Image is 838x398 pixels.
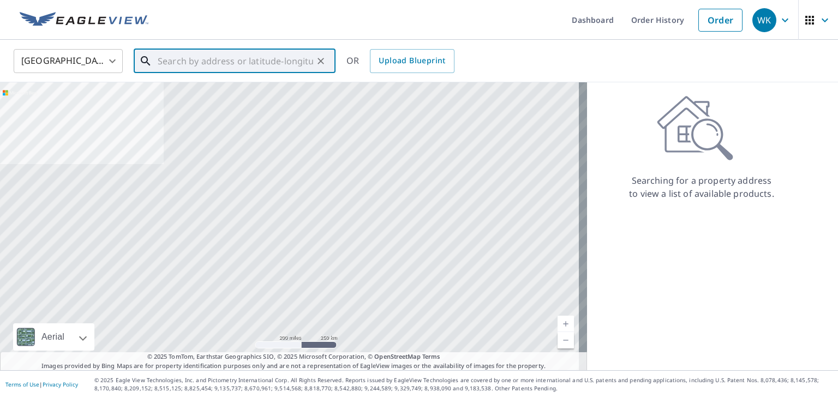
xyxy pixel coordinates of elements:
a: Current Level 5, Zoom Out [558,332,574,348]
span: Upload Blueprint [379,54,445,68]
a: Upload Blueprint [370,49,454,73]
p: © 2025 Eagle View Technologies, Inc. and Pictometry International Corp. All Rights Reserved. Repo... [94,376,833,393]
div: Aerial [13,323,94,351]
div: Aerial [38,323,68,351]
div: OR [346,49,454,73]
button: Clear [313,53,328,69]
p: Searching for a property address to view a list of available products. [628,174,775,200]
a: OpenStreetMap [374,352,420,360]
div: [GEOGRAPHIC_DATA] [14,46,123,76]
p: | [5,381,78,388]
a: Terms of Use [5,381,39,388]
span: © 2025 TomTom, Earthstar Geographics SIO, © 2025 Microsoft Corporation, © [147,352,440,361]
a: Privacy Policy [43,381,78,388]
a: Current Level 5, Zoom In [558,316,574,332]
a: Terms [422,352,440,360]
input: Search by address or latitude-longitude [158,46,313,76]
a: Order [698,9,743,32]
div: WK [752,8,776,32]
img: EV Logo [20,12,148,28]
